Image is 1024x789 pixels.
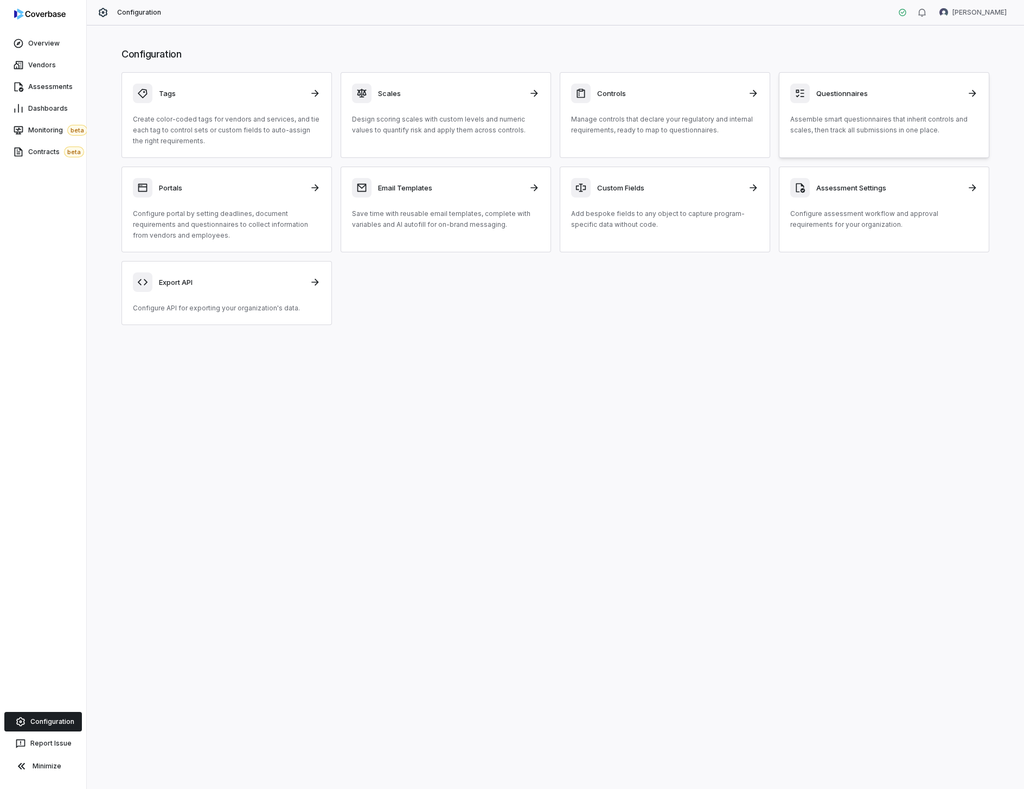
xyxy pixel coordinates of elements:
span: [PERSON_NAME] [952,8,1007,17]
a: QuestionnairesAssemble smart questionnaires that inherit controls and scales, then track all subm... [779,72,989,158]
a: Email TemplatesSave time with reusable email templates, complete with variables and AI autofill f... [341,167,551,252]
span: Assessments [28,82,73,91]
p: Assemble smart questionnaires that inherit controls and scales, then track all submissions in one... [790,114,978,136]
p: Create color-coded tags for vendors and services, and tie each tag to control sets or custom fiel... [133,114,321,147]
span: Dashboards [28,104,68,113]
a: ControlsManage controls that declare your regulatory and internal requirements, ready to map to q... [560,72,770,158]
p: Design scoring scales with custom levels and numeric values to quantify risk and apply them acros... [352,114,540,136]
a: Assessment SettingsConfigure assessment workflow and approval requirements for your organization. [779,167,989,252]
p: Manage controls that declare your regulatory and internal requirements, ready to map to questionn... [571,114,759,136]
a: Monitoringbeta [2,120,84,140]
span: Contracts [28,147,84,157]
p: Configure portal by setting deadlines, document requirements and questionnaires to collect inform... [133,208,321,241]
a: Vendors [2,55,84,75]
button: Amanda Pettenati avatar[PERSON_NAME] [933,4,1013,21]
a: Configuration [4,712,82,731]
a: PortalsConfigure portal by setting deadlines, document requirements and questionnaires to collect... [121,167,332,252]
h3: Custom Fields [597,183,741,193]
a: Custom FieldsAdd bespoke fields to any object to capture program-specific data without code. [560,167,770,252]
h3: Assessment Settings [816,183,961,193]
span: Minimize [33,762,61,771]
button: Report Issue [4,734,82,753]
a: Assessments [2,77,84,97]
a: Dashboards [2,99,84,118]
h3: Controls [597,88,741,98]
span: beta [67,125,87,136]
p: Add bespoke fields to any object to capture program-specific data without code. [571,208,759,230]
span: Report Issue [30,739,72,748]
a: TagsCreate color-coded tags for vendors and services, and tie each tag to control sets or custom ... [121,72,332,158]
h1: Configuration [121,47,989,61]
a: ScalesDesign scoring scales with custom levels and numeric values to quantify risk and apply them... [341,72,551,158]
h3: Export API [159,277,303,287]
h3: Scales [378,88,522,98]
img: logo-D7KZi-bG.svg [14,9,66,20]
span: Monitoring [28,125,87,136]
span: Configuration [30,717,74,726]
a: Overview [2,34,84,53]
span: beta [64,147,84,157]
span: Configuration [117,8,162,17]
h3: Email Templates [378,183,522,193]
span: Vendors [28,61,56,69]
a: Export APIConfigure API for exporting your organization's data. [121,261,332,325]
h3: Questionnaires [816,88,961,98]
p: Configure API for exporting your organization's data. [133,303,321,314]
h3: Portals [159,183,303,193]
span: Overview [28,39,60,48]
a: Contractsbeta [2,142,84,162]
h3: Tags [159,88,303,98]
button: Minimize [4,755,82,777]
p: Configure assessment workflow and approval requirements for your organization. [790,208,978,230]
img: Amanda Pettenati avatar [939,8,948,17]
p: Save time with reusable email templates, complete with variables and AI autofill for on-brand mes... [352,208,540,230]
